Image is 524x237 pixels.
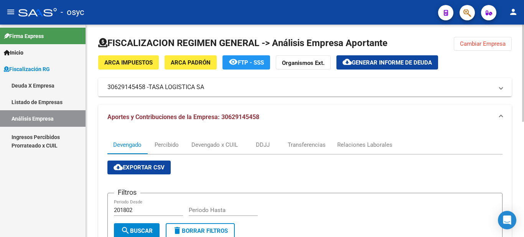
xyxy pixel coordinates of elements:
mat-icon: search [121,226,130,235]
button: ARCA Impuestos [98,55,159,70]
mat-icon: person [509,7,518,17]
span: - osyc [61,4,84,21]
span: Buscar [121,227,153,234]
h3: Filtros [114,187,140,198]
span: Firma Express [4,32,44,40]
div: Relaciones Laborales [337,141,392,149]
span: Fiscalización RG [4,65,50,73]
button: FTP - SSS [222,55,270,70]
mat-icon: delete [173,226,182,235]
button: Generar informe de deuda [336,55,438,70]
div: Open Intercom Messenger [498,211,516,229]
span: Aportes y Contribuciones de la Empresa: 30629145458 [107,113,259,121]
mat-expansion-panel-header: Aportes y Contribuciones de la Empresa: 30629145458 [98,105,512,129]
div: Devengado [113,141,142,149]
span: Generar informe de deuda [352,59,432,66]
span: Exportar CSV [114,164,165,171]
div: Devengado x CUIL [191,141,238,149]
button: Cambiar Empresa [454,37,512,51]
mat-expansion-panel-header: 30629145458 -TASA LOGISTICA SA [98,78,512,96]
mat-icon: menu [6,7,15,17]
div: Percibido [155,141,179,149]
span: ARCA Padrón [171,59,211,66]
mat-icon: remove_red_eye [229,57,238,66]
div: DDJJ [256,141,270,149]
mat-icon: cloud_download [114,162,123,172]
span: Inicio [4,48,23,57]
span: ARCA Impuestos [104,59,153,66]
button: Exportar CSV [107,161,171,174]
mat-icon: cloud_download [343,57,352,66]
span: Borrar Filtros [173,227,228,234]
strong: Organismos Ext. [282,60,325,66]
span: FTP - SSS [238,59,264,66]
button: Organismos Ext. [276,55,331,70]
span: TASA LOGISTICA SA [148,83,204,91]
span: Cambiar Empresa [460,40,506,47]
div: Transferencias [288,141,326,149]
button: ARCA Padrón [165,55,217,70]
h1: FISCALIZACION REGIMEN GENERAL -> Análisis Empresa Aportante [98,37,387,49]
mat-panel-title: 30629145458 - [107,83,493,91]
